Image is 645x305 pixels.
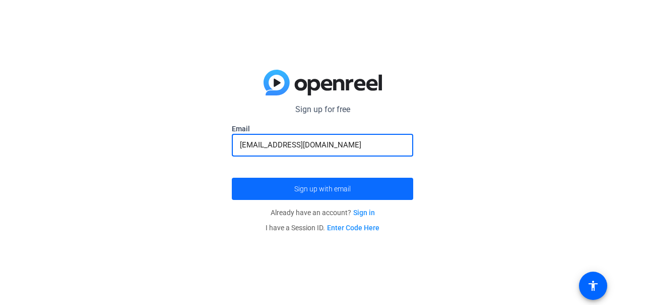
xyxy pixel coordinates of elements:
span: I have a Session ID. [266,224,379,232]
span: Already have an account? [271,209,375,217]
a: Enter Code Here [327,224,379,232]
img: blue-gradient.svg [264,70,382,96]
label: Email [232,124,413,134]
p: Sign up for free [232,104,413,116]
iframe: Drift Widget Chat Controller [451,242,633,293]
a: Sign in [353,209,375,217]
button: Sign up with email [232,178,413,200]
input: Enter Email Address [240,139,405,151]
